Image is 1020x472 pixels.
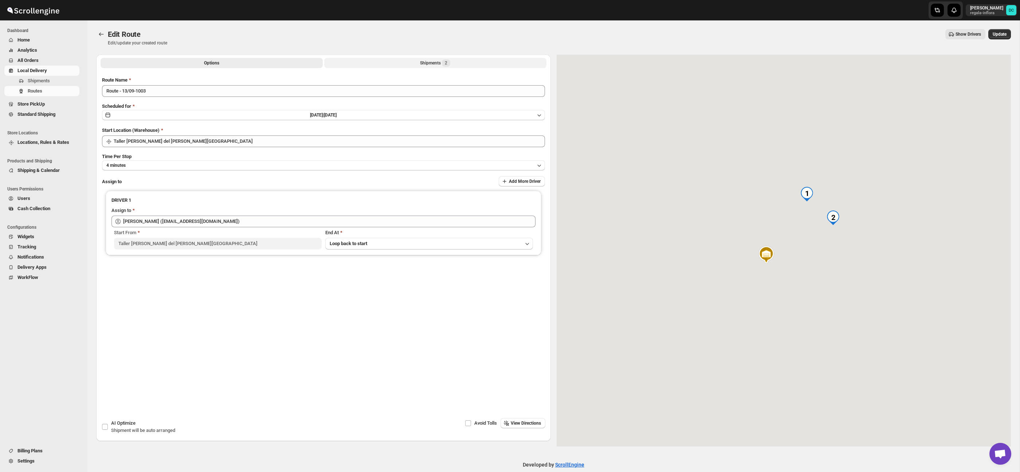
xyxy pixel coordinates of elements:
[420,59,450,67] div: Shipments
[4,262,79,272] button: Delivery Apps
[324,113,337,118] span: [DATE]
[4,165,79,176] button: Shipping & Calendar
[800,189,814,203] div: 1
[474,420,497,426] span: Avoid Tolls
[555,462,584,468] a: ScrollEngine
[114,135,545,147] input: Search location
[96,71,551,346] div: All Route Options
[17,206,50,211] span: Cash Collection
[956,31,981,37] span: Show Drivers
[17,58,39,63] span: All Orders
[4,456,79,466] button: Settings
[17,111,55,117] span: Standard Shipping
[4,204,79,214] button: Cash Collection
[4,45,79,55] button: Analytics
[114,230,136,235] span: Start From
[330,241,367,246] span: Loop back to start
[7,158,82,164] span: Products and Shipping
[4,193,79,204] button: Users
[101,58,323,68] button: All Route Options
[324,58,546,68] button: Selected Shipments
[111,428,175,433] span: Shipment will be auto arranged
[4,35,79,45] button: Home
[1006,5,1016,15] span: DAVID CORONADO
[28,78,50,83] span: Shipments
[111,420,136,426] span: AI Optimize
[445,60,447,66] span: 2
[993,31,1007,37] span: Update
[17,275,38,280] span: WorkFlow
[106,162,126,168] span: 4 minutes
[102,110,545,120] button: [DATE]|[DATE]
[102,160,545,170] button: 4 minutes
[111,207,131,214] div: Assign to
[123,216,535,227] input: Search assignee
[17,234,34,239] span: Widgets
[966,4,1017,16] button: User menu
[17,47,37,53] span: Analytics
[102,103,131,109] span: Scheduled for
[325,238,533,249] button: Loop back to start
[17,168,60,173] span: Shipping & Calendar
[826,213,840,227] div: 2
[501,418,545,428] button: View Directions
[310,113,324,118] span: [DATE] |
[102,179,122,184] span: Assign to
[4,242,79,252] button: Tracking
[4,55,79,66] button: All Orders
[17,244,36,249] span: Tracking
[111,197,535,204] h3: DRIVER 1
[17,264,47,270] span: Delivery Apps
[7,130,82,136] span: Store Locations
[17,458,35,464] span: Settings
[523,461,584,468] p: Developed by
[989,443,1011,465] div: Open chat
[4,446,79,456] button: Billing Plans
[499,176,545,186] button: Add More Driver
[945,29,985,39] button: Show Drivers
[17,139,69,145] span: Locations, Rules & Rates
[108,40,167,46] p: Edit/update your created route
[509,178,541,184] span: Add More Driver
[17,101,45,107] span: Store PickUp
[17,196,30,201] span: Users
[988,29,1011,39] button: Update
[511,420,541,426] span: View Directions
[4,232,79,242] button: Widgets
[325,229,533,236] div: End At
[96,29,106,39] button: Routes
[4,272,79,283] button: WorkFlow
[4,86,79,96] button: Routes
[7,28,82,34] span: Dashboard
[17,37,30,43] span: Home
[28,88,42,94] span: Routes
[970,11,1003,15] p: regala-inflora
[7,186,82,192] span: Users Permissions
[102,77,127,83] span: Route Name
[4,137,79,147] button: Locations, Rules & Rates
[4,76,79,86] button: Shipments
[4,252,79,262] button: Notifications
[1009,8,1014,13] text: DC
[102,127,160,133] span: Start Location (Warehouse)
[6,1,60,19] img: ScrollEngine
[102,154,132,159] span: Time Per Stop
[102,85,545,97] input: Eg: Bengaluru Route
[970,5,1003,11] p: [PERSON_NAME]
[17,448,43,453] span: Billing Plans
[204,60,219,66] span: Options
[108,30,141,39] span: Edit Route
[17,68,47,73] span: Local Delivery
[17,254,44,260] span: Notifications
[7,224,82,230] span: Configurations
